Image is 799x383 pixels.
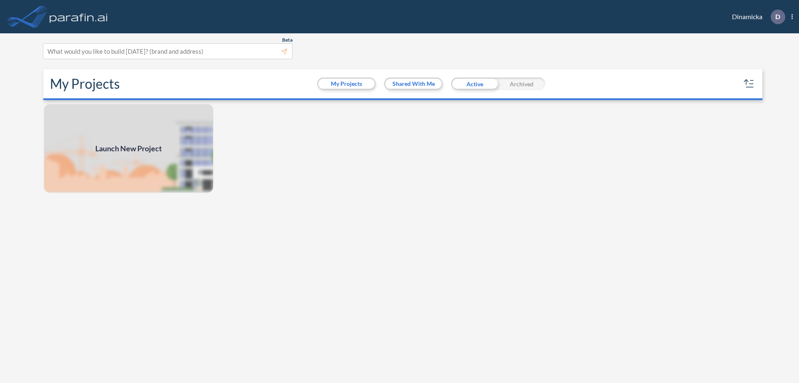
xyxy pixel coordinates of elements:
[498,78,545,90] div: Archived
[95,143,162,154] span: Launch New Project
[318,79,375,89] button: My Projects
[48,8,109,25] img: logo
[742,77,756,90] button: sort
[43,103,214,193] a: Launch New Project
[720,10,793,24] div: Dinamicka
[50,76,120,92] h2: My Projects
[775,13,780,20] p: D
[282,37,293,43] span: Beta
[385,79,442,89] button: Shared With Me
[43,103,214,193] img: add
[451,78,498,90] div: Active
